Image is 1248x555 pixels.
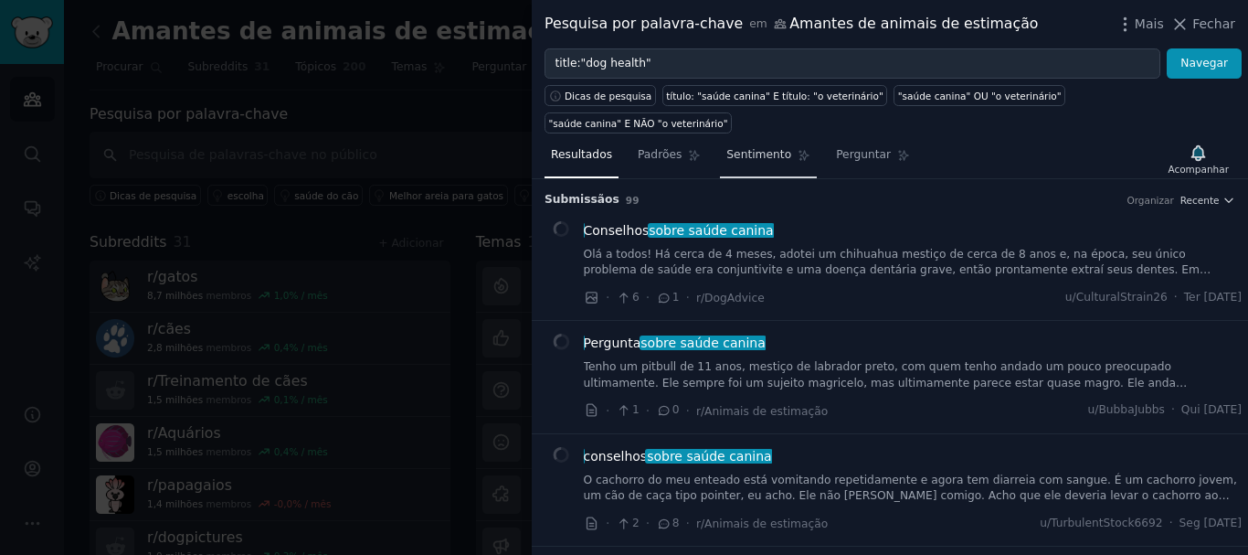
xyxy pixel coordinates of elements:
font: em [749,17,767,30]
font: 2 [632,517,640,529]
font: 8 [672,517,680,529]
font: · [1171,403,1175,416]
a: Conselhossobre saúde canina [584,221,774,240]
a: Tenho um pitbull de 11 anos, mestiço de labrador preto, com quem tenho andado um pouco preocupado... [584,359,1243,391]
font: s [613,193,619,206]
font: Conselhos [584,223,650,238]
font: · [606,516,609,530]
font: · [1169,517,1173,529]
a: Sentimento [720,141,817,178]
font: Pergunta [584,336,641,350]
font: Sentimento [726,148,791,161]
font: Dicas de pesquisa [565,91,651,101]
font: Ter [DATE] [1184,291,1242,304]
a: conselhossobre saúde canina [584,447,772,466]
font: · [646,403,650,418]
font: título: "saúde canina" E título: "o veterinário" [666,91,883,101]
a: O cachorro do meu enteado está vomitando repetidamente e agora tem diarreia com sangue. É um cach... [584,473,1243,505]
font: Mais [1135,16,1164,31]
font: Qui [DATE] [1181,403,1242,416]
font: Perguntar [836,148,891,161]
input: Experimente uma palavra-chave relacionada ao seu negócio [545,48,1160,80]
button: Dicas de pesquisa [545,85,656,106]
font: sobre saúde canina [640,336,765,350]
button: Mais [1116,15,1164,34]
font: Recente [1180,195,1220,206]
font: r/DogAdvice [696,292,765,304]
font: "saúde canina" OU "o veterinário" [898,91,1062,101]
font: r/Animais de estimação [696,405,828,418]
a: Perguntar [830,141,916,178]
a: Resultados [545,141,619,178]
font: sobre saúde canina [647,449,771,464]
font: · [1174,291,1178,304]
font: · [606,403,609,418]
a: Perguntasobre saúde canina [584,334,766,353]
font: Fechar [1192,16,1235,31]
font: 1 [632,403,640,416]
font: · [686,290,690,304]
a: título: "saúde canina" E título: "o veterinário" [662,85,888,106]
font: 99 [626,195,640,206]
font: u/TurbulentStock6692 [1040,517,1162,529]
font: Acompanhar [1168,164,1229,175]
font: 0 [672,403,680,416]
font: r/Animais de estimação [696,518,828,530]
font: · [606,290,609,304]
font: Pesquisa por palavra-chave [545,15,743,32]
font: · [646,290,650,304]
font: O cachorro do meu enteado está vomitando repetidamente e agora tem diarreia com sangue. É um cach... [584,474,1237,518]
font: · [646,516,650,530]
font: Navegar [1180,57,1228,69]
font: Resultados [551,148,612,161]
font: u/BubbaJubbs [1088,403,1165,416]
font: Amantes de animais de estimação [789,15,1038,32]
font: sobre saúde canina [649,223,773,238]
font: Padrões [638,148,682,161]
font: 6 [632,291,640,304]
font: Submissão [545,193,613,206]
font: conselhos [584,449,648,464]
font: Seg [DATE] [1179,517,1242,529]
a: Padrões [631,141,707,178]
a: "saúde canina" E NÃO "o veterinário" [545,112,732,133]
font: 1 [672,291,680,304]
a: Olá a todos! Há cerca de 4 meses, adotei um chihuahua mestiço de cerca de 8 anos e, na época, seu... [584,247,1243,279]
button: Acompanhar [1161,140,1235,178]
font: "saúde canina" E NÃO "o veterinário" [549,118,728,129]
button: Navegar [1167,48,1242,80]
a: "saúde canina" OU "o veterinário" [894,85,1065,106]
button: Fechar [1170,15,1235,34]
button: Recente [1180,194,1235,207]
font: · [686,516,690,530]
font: u/CulturalStrain26 [1065,291,1168,304]
font: Organizar [1126,195,1173,206]
font: Olá a todos! Há cerca de 4 meses, adotei um chihuahua mestiço de cerca de 8 anos e, na época, seu... [584,248,1211,293]
font: · [686,403,690,418]
font: Tenho um pitbull de 11 anos, mestiço de labrador preto, com quem tenho andado um pouco preocupado... [584,360,1188,405]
